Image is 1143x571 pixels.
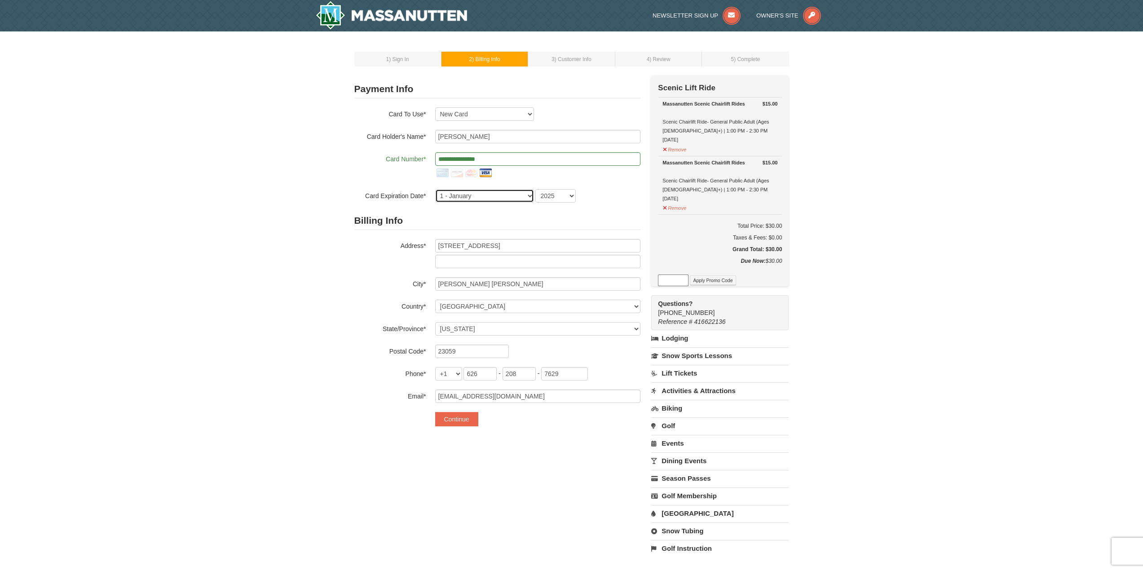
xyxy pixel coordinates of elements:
[756,12,799,19] span: Owner's Site
[354,212,640,230] h2: Billing Info
[756,12,821,19] a: Owner's Site
[653,12,741,19] a: Newsletter Sign Up
[354,322,426,333] label: State/Province*
[662,158,777,167] div: Massanutten Scenic Chairlift Rides
[651,347,789,364] a: Snow Sports Lessons
[435,130,640,143] input: Card Holder Name
[503,367,536,381] input: xxx
[651,505,789,522] a: [GEOGRAPHIC_DATA]
[354,239,426,250] label: Address*
[658,84,715,92] strong: Scenic Lift Ride
[662,99,777,108] div: Massanutten Scenic Chairlift Rides
[651,330,789,346] a: Lodging
[435,412,478,426] button: Continue
[662,143,687,154] button: Remove
[658,221,782,230] h6: Total Price: $30.00
[734,56,760,62] span: ) Complete
[354,130,426,141] label: Card Holder's Name*
[651,382,789,399] a: Activities & Attractions
[478,166,493,180] img: visa.png
[658,299,772,316] span: [PHONE_NUMBER]
[658,300,693,307] strong: Questions?
[435,166,450,180] img: amex.png
[316,1,468,30] img: Massanutten Resort Logo
[651,365,789,381] a: Lift Tickets
[555,56,591,62] span: ) Customer Info
[464,166,478,180] img: mastercard.png
[731,56,760,62] small: 5
[658,318,692,325] span: Reference #
[354,277,426,288] label: City*
[651,540,789,557] a: Golf Instruction
[435,239,640,252] input: Billing Info
[662,201,687,212] button: Remove
[354,390,426,401] label: Email*
[651,417,789,434] a: Golf
[647,56,671,62] small: 4
[538,370,540,377] span: -
[435,345,509,358] input: Postal Code
[658,245,782,254] h5: Grand Total: $30.00
[354,345,426,356] label: Postal Code*
[763,158,778,167] strong: $15.00
[354,189,426,200] label: Card Expiration Date*
[450,166,464,180] img: discover.png
[354,107,426,119] label: Card To Use*
[389,56,409,62] span: ) Sign In
[316,1,468,30] a: Massanutten Resort
[649,56,670,62] span: ) Review
[354,152,426,164] label: Card Number*
[658,257,782,274] div: $30.00
[690,275,736,285] button: Apply Promo Code
[763,99,778,108] strong: $15.00
[499,370,501,377] span: -
[469,56,500,62] small: 2
[552,56,591,62] small: 3
[472,56,500,62] span: ) Billing Info
[463,367,497,381] input: xxx
[354,367,426,378] label: Phone*
[658,233,782,242] div: Taxes & Fees: $0.00
[651,487,789,504] a: Golf Membership
[354,80,640,98] h2: Payment Info
[651,435,789,451] a: Events
[662,158,777,203] div: Scenic Chairlift Ride- General Public Adult (Ages [DEMOGRAPHIC_DATA]+) | 1:00 PM - 2:30 PM [DATE]
[694,318,726,325] span: 416622136
[651,470,789,487] a: Season Passes
[541,367,588,381] input: xxxx
[651,400,789,416] a: Biking
[651,522,789,539] a: Snow Tubing
[435,277,640,291] input: City
[662,99,777,144] div: Scenic Chairlift Ride- General Public Adult (Ages [DEMOGRAPHIC_DATA]+) | 1:00 PM - 2:30 PM [DATE]
[741,258,765,264] strong: Due Now:
[653,12,718,19] span: Newsletter Sign Up
[386,56,409,62] small: 1
[651,452,789,469] a: Dining Events
[435,390,640,403] input: Email
[354,300,426,311] label: Country*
